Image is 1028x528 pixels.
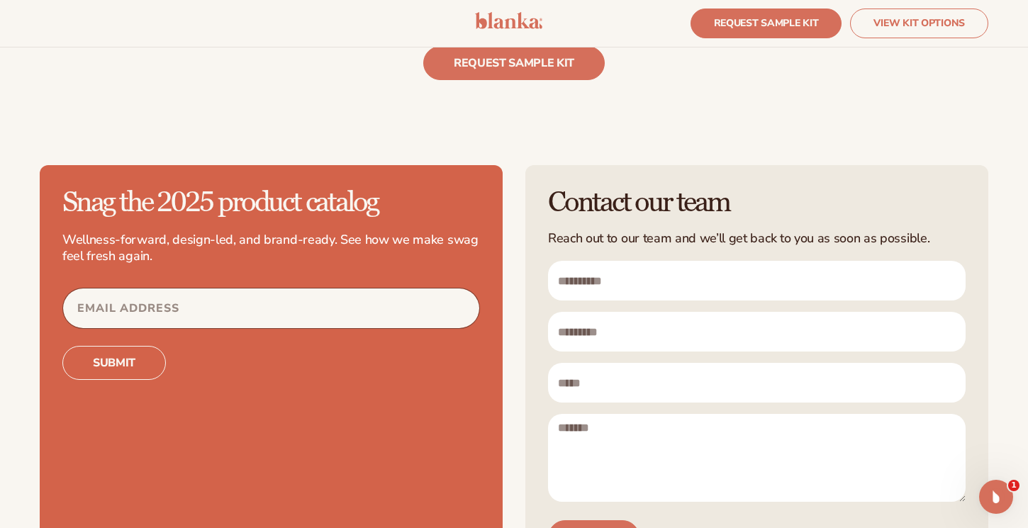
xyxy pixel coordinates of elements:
[548,230,966,247] p: Reach out to our team and we’ll get back to you as soon as possible.
[62,232,480,265] p: Wellness-forward, design-led, and brand-ready. See how we make swag feel fresh again.
[62,188,480,218] h2: Snag the 2025 product catalog
[475,12,542,35] a: logo
[423,46,605,80] a: REQUEST SAMPLE KIT
[62,346,166,380] button: Subscribe
[1008,480,1019,491] span: 1
[475,12,542,29] img: logo
[691,9,842,38] a: REQUEST SAMPLE KIT
[548,188,966,218] h2: Contact our team
[850,9,988,38] a: VIEW KIT OPTIONS
[979,480,1013,514] iframe: Intercom live chat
